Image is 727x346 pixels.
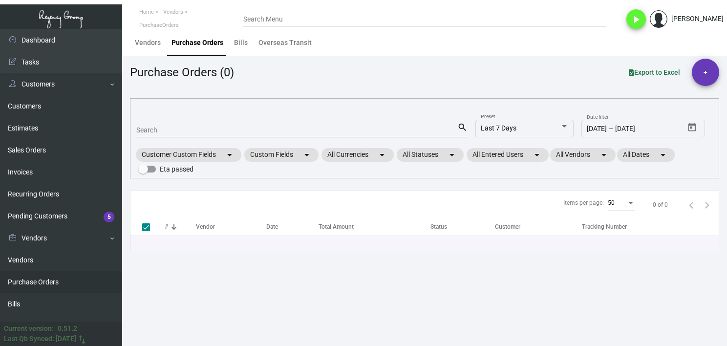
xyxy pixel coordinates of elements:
mat-chip: All Dates [617,148,675,162]
div: Tracking Number [582,222,719,231]
div: 0.51.2 [58,324,77,334]
div: Date [266,222,278,231]
div: # [165,222,196,231]
div: Last Qb Synced: [DATE] [4,334,76,344]
i: play_arrow [630,14,642,25]
mat-chip: Custom Fields [244,148,319,162]
div: Purchase Orders [171,38,223,48]
input: Start date [587,125,607,133]
div: # [165,222,168,231]
mat-chip: All Vendors [550,148,616,162]
mat-icon: arrow_drop_down [446,149,458,161]
div: Status [430,222,447,231]
div: 0 of 0 [653,200,668,209]
span: 50 [608,199,615,206]
div: Overseas Transit [258,38,312,48]
mat-icon: arrow_drop_down [376,149,388,161]
div: [PERSON_NAME] [671,14,724,24]
img: admin@bootstrapmaster.com [650,10,667,28]
mat-chip: All Statuses [397,148,464,162]
button: + [692,59,719,86]
mat-icon: arrow_drop_down [531,149,543,161]
span: Vendors [163,9,183,15]
input: End date [615,125,662,133]
button: Open calendar [684,120,700,135]
span: Last 7 Days [481,124,516,132]
div: Vendor [196,222,267,231]
div: Total Amount [319,222,354,231]
mat-chip: All Currencies [321,148,394,162]
mat-chip: All Entered Users [467,148,549,162]
mat-icon: arrow_drop_down [301,149,313,161]
div: Status [430,222,495,231]
div: Vendors [135,38,161,48]
div: Tracking Number [582,222,627,231]
mat-chip: Customer Custom Fields [136,148,241,162]
mat-icon: arrow_drop_down [224,149,235,161]
div: Current version: [4,324,54,334]
button: Next page [699,197,715,213]
mat-select: Items per page: [608,200,635,207]
div: Vendor [196,222,215,231]
div: Customer [495,222,520,231]
button: play_arrow [626,9,646,29]
div: Items per page: [563,198,604,207]
div: Bills [234,38,248,48]
span: – [609,125,613,133]
span: PurchaseOrders [139,22,179,28]
button: Export to Excel [621,64,688,81]
span: + [704,59,707,86]
mat-icon: arrow_drop_down [598,149,610,161]
div: Date [266,222,319,231]
span: Eta passed [160,163,193,175]
div: Customer [495,222,582,231]
span: Home [139,9,154,15]
div: Total Amount [319,222,430,231]
span: Export to Excel [629,68,680,76]
button: Previous page [684,197,699,213]
mat-icon: arrow_drop_down [657,149,669,161]
mat-icon: search [457,122,468,133]
div: Purchase Orders (0) [130,64,234,81]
